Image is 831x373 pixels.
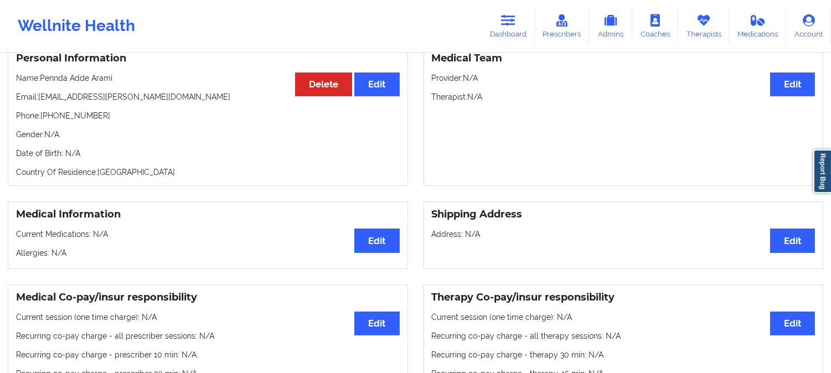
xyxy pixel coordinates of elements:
[16,229,400,240] p: Current Medications: N/A
[16,312,400,323] p: Current session (one time charge): N/A
[295,72,352,96] button: Delete
[535,8,590,44] a: Prescribers
[16,330,400,341] p: Recurring co-pay charge - all prescriber sessions : N/A
[16,148,400,159] p: Date of Birth: N/A
[678,8,730,44] a: Therapists
[16,91,400,102] p: Email: [EMAIL_ADDRESS][PERSON_NAME][DOMAIN_NAME]
[16,72,400,84] p: Name: Pennda Adde Arami
[730,8,787,44] a: Medications
[16,110,400,121] p: Phone: [PHONE_NUMBER]
[432,349,815,360] p: Recurring co-pay charge - therapy 30 min : N/A
[432,229,815,240] p: Address: N/A
[770,72,815,96] button: Edit
[432,330,815,341] p: Recurring co-pay charge - all therapy sessions : N/A
[16,52,400,65] h3: Personal Information
[16,208,400,221] h3: Medical Information
[432,208,815,221] h3: Shipping Address
[432,72,815,84] p: Provider: N/A
[16,129,400,140] p: Gender: N/A
[813,149,831,193] a: Report Bug
[632,8,678,44] a: Coaches
[354,312,399,335] button: Edit
[589,8,632,44] a: Admins
[432,52,815,65] h3: Medical Team
[432,291,815,304] h3: Therapy Co-pay/insur responsibility
[770,229,815,252] button: Edit
[16,167,400,178] p: Country Of Residence: [GEOGRAPHIC_DATA]
[770,312,815,335] button: Edit
[432,312,815,323] p: Current session (one time charge): N/A
[16,247,400,258] p: Allergies: N/A
[16,291,400,304] h3: Medical Co-pay/insur responsibility
[354,229,399,252] button: Edit
[432,91,815,102] p: Therapist: N/A
[16,349,400,360] p: Recurring co-pay charge - prescriber 10 min : N/A
[482,8,535,44] a: Dashboard
[354,72,399,96] button: Edit
[786,8,831,44] a: Account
